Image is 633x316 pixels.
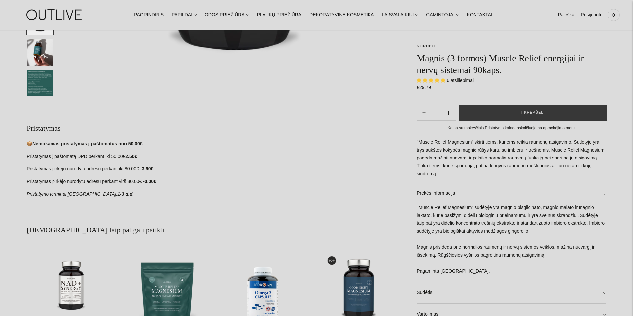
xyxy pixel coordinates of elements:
[27,225,403,235] h2: [DEMOGRAPHIC_DATA] taip pat gali patikti
[27,165,403,173] p: Pristatymas pirkėjo nurodytu adresu perkant iki 80.00€ -
[32,141,142,146] strong: Nemokamas pristatymas į paštomatus nuo 50.00€
[431,108,441,118] input: Product quantity
[309,8,374,22] a: DEKORATYVINĖ KOSMETIKA
[609,10,618,20] span: 0
[142,166,153,171] strong: 3.90€
[27,140,403,148] p: 📦
[27,39,53,66] button: Translation missing: en.general.accessibility.image_thumbail
[417,44,435,48] a: NORDBO
[417,282,606,303] a: Sudėtis
[13,3,96,26] img: OUTLIVE
[417,125,606,132] div: Kaina su mokesčiais. apskaičiuojama apmokėjimo metu.
[417,105,431,121] button: Add product quantity
[172,8,197,22] a: PAPILDAI
[417,85,431,90] span: €29,79
[441,105,456,121] button: Subtract product quantity
[417,52,606,76] h1: Magnis (3 formos) Muscle Relief energijai ir nervų sistemai 90kaps.
[205,8,249,22] a: ODOS PRIEŽIŪRA
[382,8,418,22] a: LAISVALAIKIUI
[117,191,134,197] strong: 1-3 d.d.
[447,78,474,83] span: 6 atsiliepimai
[145,179,156,184] strong: 0.00€
[485,126,515,130] a: Pristatymo kaina
[521,109,545,116] span: Į krepšelį
[608,8,620,22] a: 0
[417,183,606,204] a: Prekės informacija
[257,8,302,22] a: PLAUKŲ PRIEŽIŪRA
[134,8,164,22] a: PAGRINDINIS
[417,138,606,178] p: "Muscle Relief Magnesium" skirti tiems, kuriems reikia raumenų atsigavimo. Sudėtyje yra trys aukš...
[417,78,447,83] span: 5.00 stars
[581,8,601,22] a: Prisijungti
[27,191,117,197] em: Pristatymo terminai [GEOGRAPHIC_DATA]:
[467,8,492,22] a: KONTAKTAI
[27,123,403,133] h2: Pristatymas
[27,70,53,96] button: Translation missing: en.general.accessibility.image_thumbail
[27,178,403,186] p: Pristatymas pirkėjo nurodytu adresu perkant virš 80.00€ -
[459,105,607,121] button: Į krepšelį
[558,8,574,22] a: Paieška
[417,204,606,282] div: "Muscle Relief Magnesium" sudėtyje yra magnio bisglicinato, magnio malato ir magnio laktato, kuri...
[426,8,459,22] a: GAMINTOJAI
[27,153,403,160] p: Pristatymas į paštomatą DPD perkant iki 50.00€
[125,154,137,159] strong: 2.50€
